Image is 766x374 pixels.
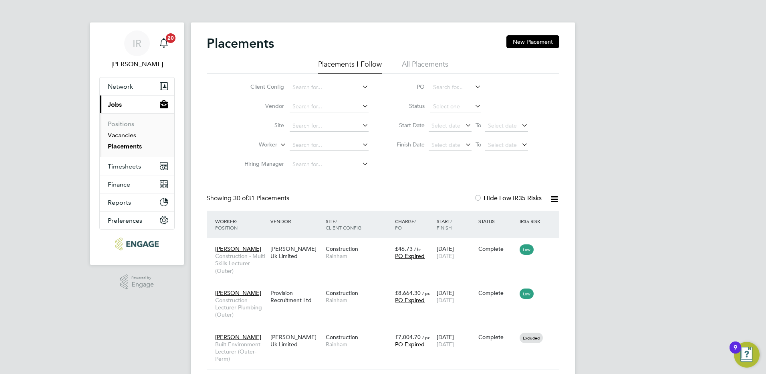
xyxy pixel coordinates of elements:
span: Construction [326,245,358,252]
span: / pc [422,334,430,340]
div: [DATE] [435,329,476,352]
div: Start [435,214,476,235]
span: To [473,120,484,130]
span: Jobs [108,101,122,108]
div: Provision Recruitment Ltd [268,285,324,308]
span: PO Expired [395,252,425,260]
span: Finance [108,181,130,188]
span: Timesheets [108,163,141,170]
label: PO [389,83,425,90]
span: Powered by [131,274,154,281]
div: [DATE] [435,241,476,264]
span: / Finish [437,218,452,231]
button: Open Resource Center, 9 new notifications [734,342,760,368]
button: New Placement [506,35,559,48]
span: Select date [488,122,517,129]
input: Select one [430,101,481,112]
div: IR35 Risk [518,214,545,228]
label: Site [238,122,284,129]
button: Timesheets [100,157,174,175]
span: 30 of [233,194,248,202]
span: Excluded [520,333,543,343]
h2: Placements [207,35,274,51]
span: PO Expired [395,341,425,348]
span: Low [520,244,534,255]
div: [PERSON_NAME] Uk Limited [268,329,324,352]
span: Rainham [326,297,391,304]
div: Status [476,214,518,228]
span: [PERSON_NAME] [215,289,261,297]
div: [DATE] [435,285,476,308]
span: / Position [215,218,238,231]
span: / Client Config [326,218,361,231]
label: Hiring Manager [238,160,284,167]
span: Built Environment Lecturer (Outer-Perm) [215,341,266,363]
nav: Main navigation [90,22,184,265]
span: [DATE] [437,252,454,260]
div: Jobs [100,113,174,157]
span: Low [520,289,534,299]
div: Complete [478,245,516,252]
span: Rainham [326,341,391,348]
button: Jobs [100,96,174,113]
a: [PERSON_NAME]Built Environment Lecturer (Outer-Perm)[PERSON_NAME] Uk LimitedConstructionRainham£7... [213,329,559,336]
span: / PO [395,218,416,231]
input: Search for... [290,120,369,132]
label: Start Date [389,122,425,129]
span: [DATE] [437,297,454,304]
label: Finish Date [389,141,425,148]
span: [PERSON_NAME] [215,333,261,341]
span: [PERSON_NAME] [215,245,261,252]
span: Construction [326,333,358,341]
span: Select date [488,141,517,148]
input: Search for... [290,82,369,93]
button: Reports [100,193,174,211]
input: Search for... [290,101,369,112]
span: / pc [422,290,430,296]
span: Engage [131,281,154,288]
span: £8,664.30 [395,289,421,297]
span: Ian Rist [99,59,175,69]
div: Vendor [268,214,324,228]
input: Search for... [430,82,481,93]
li: All Placements [402,59,448,74]
div: Charge [393,214,435,235]
a: Go to home page [99,238,175,250]
li: Placements I Follow [318,59,382,74]
span: IR [133,38,141,49]
input: Search for... [290,159,369,170]
button: Network [100,77,174,95]
label: Vendor [238,102,284,110]
a: Positions [108,120,134,128]
span: £46.73 [395,245,413,252]
span: Construction - Multi Skills Lecturer (Outer) [215,252,266,274]
span: Select date [431,141,460,148]
span: Construction [326,289,358,297]
div: Complete [478,289,516,297]
label: Status [389,102,425,110]
span: Reports [108,199,131,206]
span: Preferences [108,217,142,224]
span: 20 [166,33,175,43]
span: Rainham [326,252,391,260]
a: Powered byEngage [120,274,154,290]
a: 20 [156,30,172,56]
div: Showing [207,194,291,203]
div: Complete [478,333,516,341]
input: Search for... [290,140,369,151]
div: 9 [734,348,737,358]
span: / hr [414,246,421,252]
div: Site [324,214,393,235]
a: IR[PERSON_NAME] [99,30,175,69]
span: 31 Placements [233,194,289,202]
label: Hide Low IR35 Risks [474,194,542,202]
a: Placements [108,142,142,150]
div: [PERSON_NAME] Uk Limited [268,241,324,264]
button: Preferences [100,211,174,229]
a: [PERSON_NAME]Construction - Multi Skills Lecturer (Outer)[PERSON_NAME] Uk LimitedConstructionRain... [213,241,559,248]
label: Worker [231,141,277,149]
a: [PERSON_NAME]Construction Lecturer Plumbing (Outer)Provision Recruitment LtdConstructionRainham£8... [213,285,559,292]
span: Select date [431,122,460,129]
span: To [473,139,484,150]
button: Finance [100,175,174,193]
